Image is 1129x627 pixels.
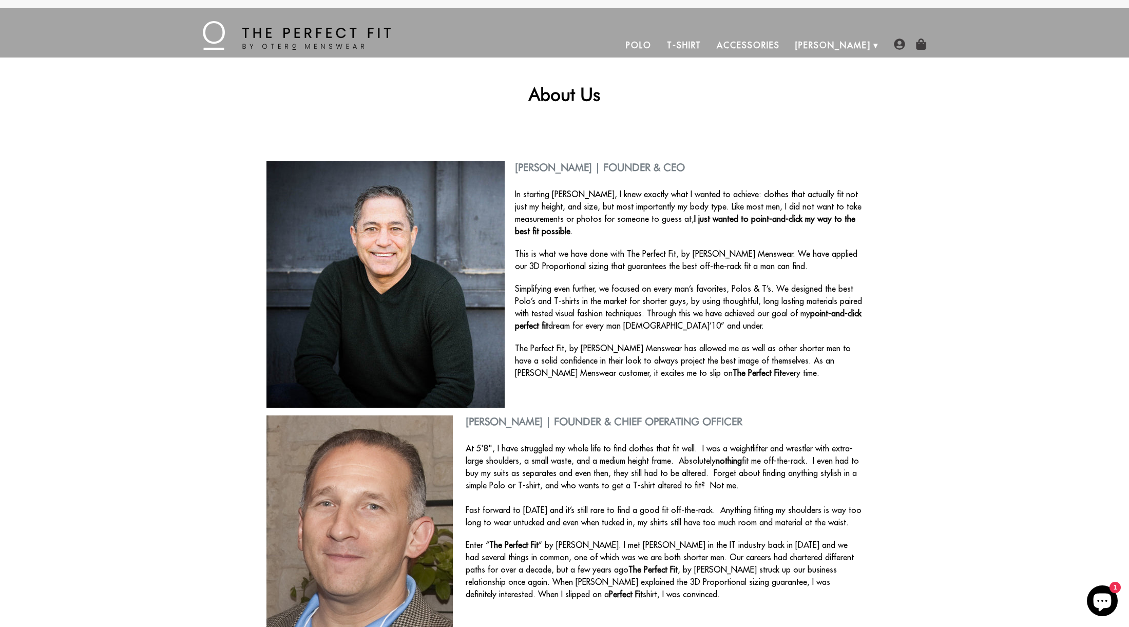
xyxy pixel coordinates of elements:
h2: [PERSON_NAME] | Founder & CEO [266,161,863,174]
strong: I just wanted to [694,214,749,224]
img: The Perfect Fit - by Otero Menswear - Logo [203,21,391,50]
a: Polo [618,33,659,58]
p: This is what we have done with The Perfect Fit, by [PERSON_NAME] Menswear. We have applied our 3D... [266,248,863,272]
p: Enter “ ” by [PERSON_NAME]. I met [PERSON_NAME] in the IT industry back in [DATE] and we had seve... [266,539,863,600]
h2: [PERSON_NAME] | Founder & Chief Operating Officer [266,415,863,428]
strong: point-and-click my way to the best fit possible [515,214,855,236]
p: In starting [PERSON_NAME], I knew exactly what I wanted to achieve: clothes that actually fit not... [266,188,863,237]
strong: perfect fit [515,320,548,331]
span: At 5'8", I have struggled my whole life to find clothes that fit well. I was a weightlifter and w... [466,443,862,527]
strong: point-and-click [810,308,862,318]
strong: The Perfect Fit [489,540,539,550]
a: T-Shirt [659,33,709,58]
strong: nothing [716,455,742,466]
img: shopping-bag-icon.png [915,39,927,50]
img: user-account-icon.png [894,39,905,50]
p: The Perfect Fit, by [PERSON_NAME] Menswear has allowed me as well as other shorter men to have a ... [266,342,863,379]
img: About CEO Stephen Villanueva [266,161,505,408]
p: Simplifying even further, we focused on every man’s favorites, Polos & T’s. We designed the best ... [266,282,863,332]
inbox-online-store-chat: Shopify online store chat [1084,585,1121,619]
a: [PERSON_NAME] [788,33,878,58]
h1: About Us [266,83,863,105]
strong: The Perfect Fit [733,368,782,378]
strong: The Perfect Fit [628,564,678,575]
a: Accessories [709,33,787,58]
strong: Perfect Fit [609,589,643,599]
